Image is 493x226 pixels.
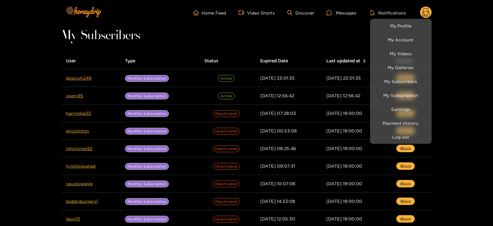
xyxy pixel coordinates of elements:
a: My Account [372,34,430,45]
a: Payment History [372,118,430,128]
a: My Subscription [372,90,430,101]
a: My Videos [372,48,430,59]
button: Log out [372,132,430,142]
a: My Profile [372,20,430,31]
a: My Subscribers [372,76,430,87]
a: Earnings [372,104,430,115]
a: My Galleries [372,62,430,73]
